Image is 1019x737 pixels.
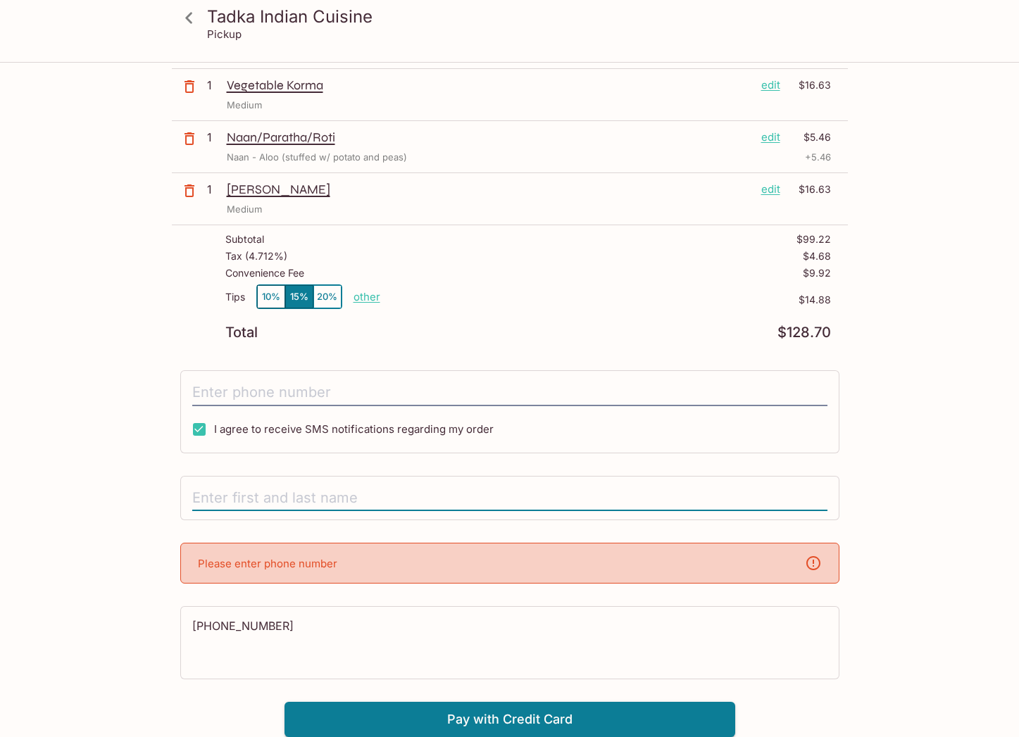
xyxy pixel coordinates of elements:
p: $99.22 [796,234,831,245]
p: edit [761,182,780,197]
span: I agree to receive SMS notifications regarding my order [214,422,494,436]
p: $5.46 [789,130,831,145]
p: $14.88 [380,294,831,305]
p: Naan - Aloo (stuffed w/ potato and peas) [227,151,407,164]
input: Enter phone number [192,379,827,406]
p: Vegetable Korma [227,77,750,93]
p: Medium [227,99,262,112]
p: Tax ( 4.712% ) [225,251,287,262]
p: edit [761,130,780,145]
button: 10% [257,285,285,308]
p: Subtotal [225,234,264,245]
p: Please enter phone number [198,557,337,570]
p: Convenience Fee [225,267,304,279]
h3: Tadka Indian Cuisine [207,6,837,27]
p: $16.63 [789,77,831,93]
p: Naan/Paratha/Roti [227,130,750,145]
p: Pickup [207,27,242,41]
p: $9.92 [803,267,831,279]
input: Enter first and last name [192,485,827,512]
p: 1 [207,130,221,145]
p: 1 [207,77,221,93]
p: 1 [207,182,221,197]
p: edit [761,77,780,93]
button: 15% [285,285,313,308]
button: other [354,290,380,303]
p: Tips [225,291,245,303]
p: $4.68 [803,251,831,262]
p: $16.63 [789,182,831,197]
p: $128.70 [777,326,831,339]
button: Pay with Credit Card [285,702,735,737]
p: Total [225,326,258,339]
p: [PERSON_NAME] [227,182,750,197]
p: + 5.46 [805,151,831,164]
textarea: [PHONE_NUMBER] [192,618,827,667]
button: 20% [313,285,342,308]
p: Medium [227,203,262,216]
